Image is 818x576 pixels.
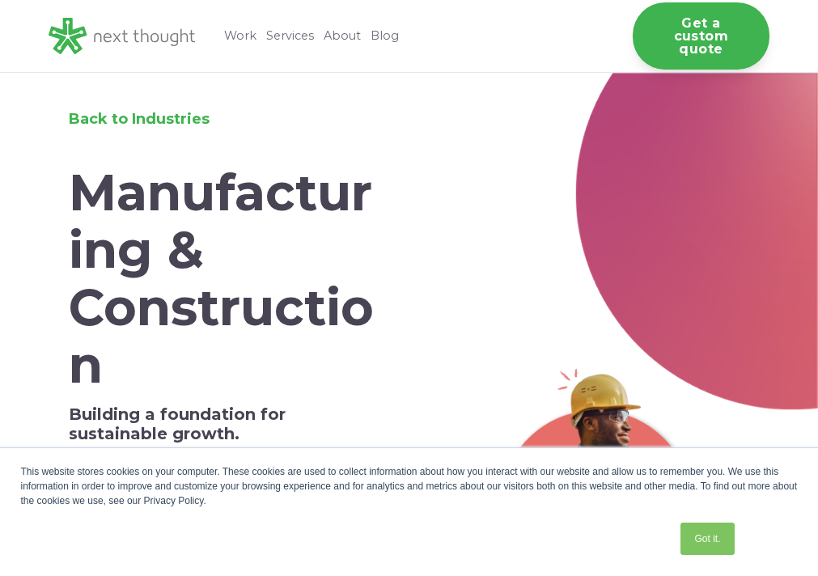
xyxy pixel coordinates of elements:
[69,404,379,443] h5: Building a foundation for sustainable growth.
[680,523,734,555] a: Got it.
[69,164,379,395] h1: Manufacturing & Construction
[21,464,798,508] div: This website stores cookies on your computer. These cookies are used to collect information about...
[49,18,195,54] img: LG - NextThought Logo
[69,110,210,128] a: Back to Industries
[633,2,769,70] a: Get a custom quote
